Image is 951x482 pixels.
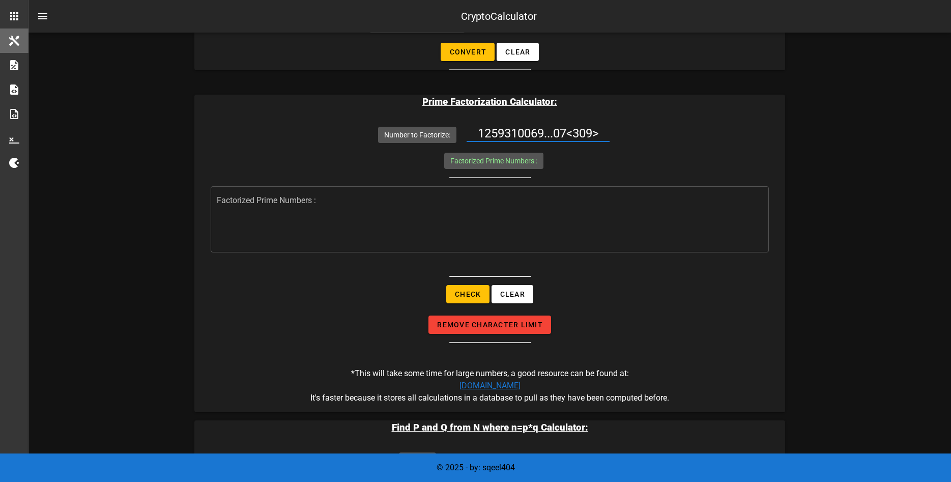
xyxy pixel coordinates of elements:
[450,156,537,166] label: Factorized Prime Numbers :
[437,463,515,472] span: © 2025 - by: sqeel404
[449,48,486,56] span: Convert
[454,290,481,298] span: Check
[505,48,530,56] span: Clear
[446,285,489,303] button: Check
[459,381,521,390] a: [DOMAIN_NAME]
[203,367,777,412] p: *This will take some time for large numbers, a good resource can be found at: It's faster because...
[194,95,785,109] h3: Prime Factorization Calculator:
[497,43,538,61] button: Clear
[461,9,537,24] div: CryptoCalculator
[500,290,525,298] span: Clear
[384,130,450,140] label: Number to Factorize:
[194,420,785,435] h3: Find P and Q from N where n=p*q Calculator:
[428,316,551,334] button: Remove Character Limit
[492,285,533,303] button: Clear
[31,4,55,29] button: nav-menu-toggle
[441,43,495,61] button: Convert
[437,321,543,329] span: Remove Character Limit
